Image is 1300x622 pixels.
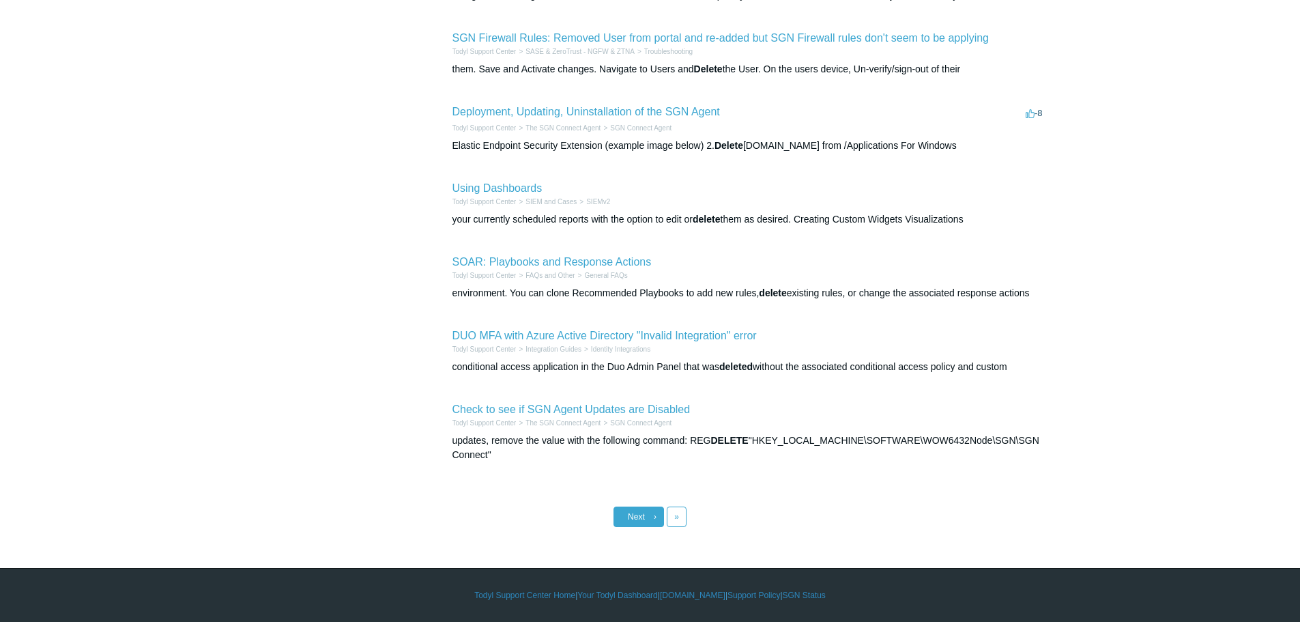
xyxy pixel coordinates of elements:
span: › [654,512,656,522]
a: DUO MFA with Azure Active Directory "Invalid Integration" error [452,330,757,341]
li: Todyl Support Center [452,418,517,428]
li: Todyl Support Center [452,197,517,207]
em: Delete [694,63,723,74]
div: your currently scheduled reports with the option to edit or them as desired. Creating Custom Widg... [452,212,1046,227]
a: The SGN Connect Agent [525,419,601,427]
li: FAQs and Other [516,270,575,281]
a: Todyl Support Center [452,48,517,55]
li: Todyl Support Center [452,46,517,57]
a: SIEMv2 [586,198,610,206]
a: FAQs and Other [525,272,575,279]
a: Check to see if SGN Agent Updates are Disabled [452,404,691,415]
a: General FAQs [584,272,627,279]
span: Next [628,512,645,522]
li: SIEM and Cases [516,197,577,207]
a: Using Dashboards [452,182,543,194]
a: SASE & ZeroTrust - NGFW & ZTNA [525,48,635,55]
li: Integration Guides [516,344,581,354]
a: Integration Guides [525,345,581,353]
em: DELETE [710,435,748,446]
li: Identity Integrations [581,344,650,354]
a: SGN Connect Agent [610,124,671,132]
li: General FAQs [575,270,628,281]
li: SGN Connect Agent [601,123,671,133]
a: Todyl Support Center [452,419,517,427]
a: Next [613,507,664,527]
em: delete [693,214,720,225]
em: delete [759,287,786,298]
div: conditional access application in the Duo Admin Panel that was without the associated conditional... [452,360,1046,374]
li: Todyl Support Center [452,344,517,354]
a: Todyl Support Center [452,272,517,279]
div: Elastic Endpoint Security Extension (example image below) 2. [DOMAIN_NAME] from /Applications For... [452,139,1046,153]
div: them. Save and Activate changes. Navigate to Users and the User. On the users device, Un-verify/s... [452,62,1046,76]
a: Troubleshooting [644,48,693,55]
a: Identity Integrations [591,345,650,353]
a: Todyl Support Center [452,345,517,353]
a: [DOMAIN_NAME] [660,589,725,602]
em: Delete [714,140,743,151]
li: The SGN Connect Agent [516,418,601,428]
div: environment. You can clone Recommended Playbooks to add new rules, existing rules, or change the ... [452,286,1046,300]
div: | | | | [255,589,1046,602]
a: SGN Firewall Rules: Removed User from portal and re-added but SGN Firewall rules don't seem to be... [452,32,990,44]
li: Todyl Support Center [452,270,517,281]
li: The SGN Connect Agent [516,123,601,133]
a: SIEM and Cases [525,198,577,206]
a: SOAR: Playbooks and Response Actions [452,256,652,268]
li: SASE & ZeroTrust - NGFW & ZTNA [516,46,635,57]
a: SGN Status [783,589,826,602]
a: Deployment, Updating, Uninstallation of the SGN Agent [452,106,720,117]
li: SGN Connect Agent [601,418,671,428]
li: Todyl Support Center [452,123,517,133]
a: Todyl Support Center Home [474,589,575,602]
span: » [674,512,679,522]
a: SGN Connect Agent [610,419,671,427]
span: -8 [1026,108,1043,118]
div: updates, remove the value with the following command: REG "HKEY_LOCAL_MACHINE\SOFTWARE\WOW6432Nod... [452,434,1046,462]
li: SIEMv2 [577,197,610,207]
li: Troubleshooting [635,46,693,57]
em: deleted [719,361,753,372]
a: Support Policy [727,589,780,602]
a: Todyl Support Center [452,124,517,132]
a: Your Todyl Dashboard [577,589,657,602]
a: Todyl Support Center [452,198,517,206]
a: The SGN Connect Agent [525,124,601,132]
